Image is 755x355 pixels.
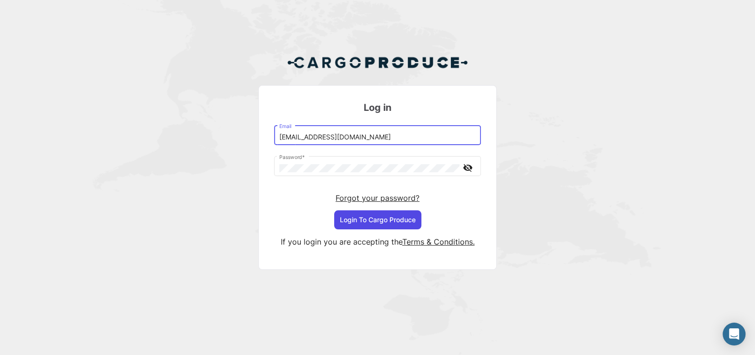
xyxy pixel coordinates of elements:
[336,193,419,203] a: Forgot your password?
[462,162,473,174] mat-icon: visibility_off
[279,133,476,141] input: Email
[334,210,421,229] button: Login To Cargo Produce
[274,101,481,114] h3: Log in
[402,237,475,247] a: Terms & Conditions.
[281,237,402,247] span: If you login you are accepting the
[723,323,745,345] div: Open Intercom Messenger
[287,51,468,74] img: Cargo Produce Logo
